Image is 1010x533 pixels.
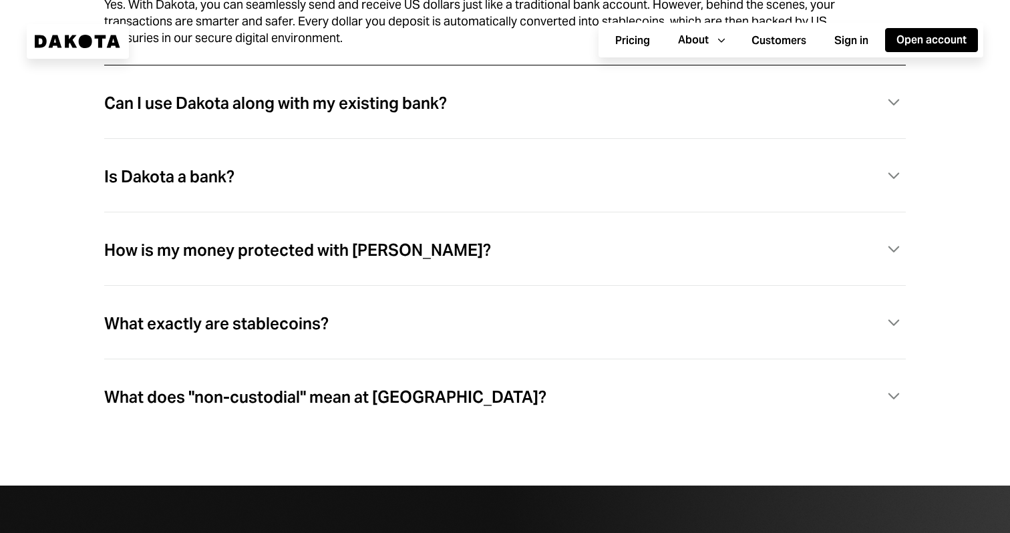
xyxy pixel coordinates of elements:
a: Pricing [604,27,661,53]
div: How is my money protected with [PERSON_NAME]? [104,242,491,259]
div: Can I use Dakota along with my existing bank? [104,95,447,112]
div: Is Dakota a bank? [104,168,234,186]
div: What exactly are stablecoins? [104,315,329,333]
button: Customers [740,29,818,53]
div: About [678,33,709,47]
button: Pricing [604,29,661,53]
a: Sign in [823,27,880,53]
div: What does "non-custodial" mean at [GEOGRAPHIC_DATA]? [104,389,546,406]
button: About [667,28,735,52]
a: Customers [740,27,818,53]
button: Sign in [823,29,880,53]
button: Open account [885,28,978,52]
